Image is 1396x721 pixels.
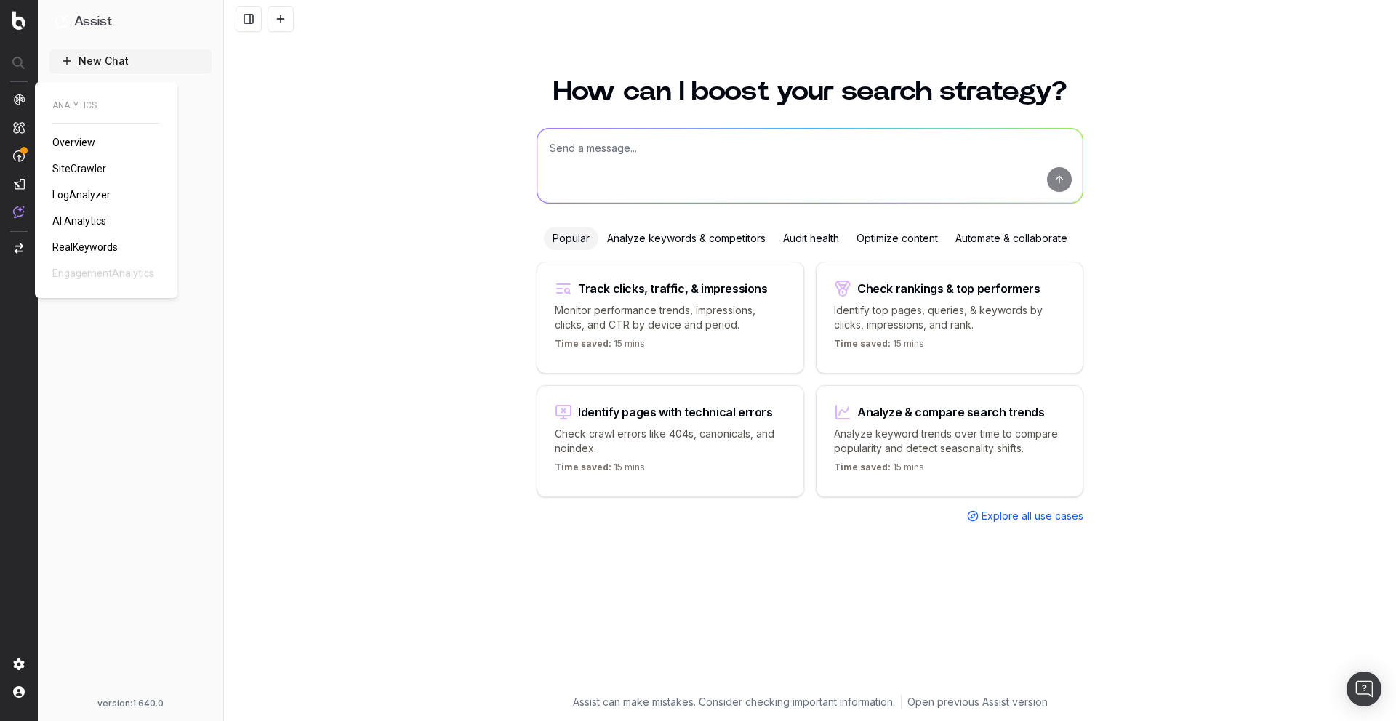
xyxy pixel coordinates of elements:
div: Identify pages with technical errors [578,406,773,418]
p: Analyze keyword trends over time to compare popularity and detect seasonality shifts. [834,427,1065,456]
a: Overview [52,135,101,150]
p: Monitor performance trends, impressions, clicks, and CTR by device and period. [555,303,786,332]
p: 15 mins [834,338,924,355]
span: Overview [52,137,95,148]
img: Assist [13,206,25,218]
a: SiteCrawler [52,161,112,176]
p: 15 mins [555,462,645,479]
div: Analyze & compare search trends [857,406,1045,418]
div: Optimize content [848,227,947,250]
div: Track clicks, traffic, & impressions [578,283,768,294]
p: Identify top pages, queries, & keywords by clicks, impressions, and rank. [834,303,1065,332]
img: Assist [55,15,68,28]
span: Time saved: [834,338,891,349]
span: Time saved: [834,462,891,472]
div: Open Intercom Messenger [1347,672,1381,706]
a: Open previous Assist version [907,695,1048,709]
p: Assist can make mistakes. Consider checking important information. [573,695,895,709]
span: Explore all use cases [982,509,1083,523]
a: How to use Assist [49,78,212,102]
span: RealKeywords [52,241,118,253]
img: Botify logo [12,11,25,30]
span: Time saved: [555,338,611,349]
img: Activation [13,150,25,162]
div: Analyze keywords & competitors [598,227,774,250]
button: Assist [55,12,206,32]
a: RealKeywords [52,240,124,254]
div: Check rankings & top performers [857,283,1040,294]
h1: Assist [74,12,112,32]
a: AI Analytics [52,214,112,228]
img: Switch project [15,243,23,254]
img: Intelligence [13,121,25,134]
p: 15 mins [555,338,645,355]
div: Audit health [774,227,848,250]
a: Explore all use cases [967,509,1083,523]
span: SiteCrawler [52,163,106,174]
img: Analytics [13,94,25,105]
span: LogAnalyzer [52,189,111,201]
div: Popular [544,227,598,250]
a: LogAnalyzer [52,188,116,202]
h1: How can I boost your search strategy? [537,78,1083,105]
div: Automate & collaborate [947,227,1076,250]
img: Setting [13,658,25,670]
div: version: 1.640.0 [55,698,206,709]
p: 15 mins [834,462,924,479]
img: My account [13,686,25,698]
span: ANALYTICS [52,100,160,111]
span: Time saved: [555,462,611,472]
p: Check crawl errors like 404s, canonicals, and noindex. [555,427,786,456]
button: New Chat [49,49,212,73]
img: Studio [13,178,25,190]
span: AI Analytics [52,215,106,227]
